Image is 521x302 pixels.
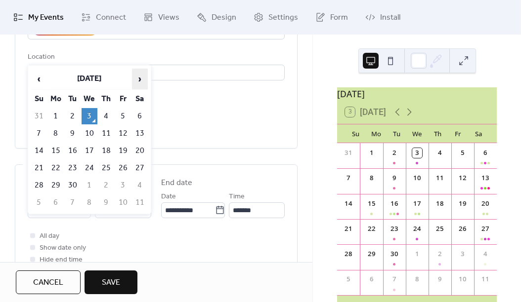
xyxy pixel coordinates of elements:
[367,173,377,183] div: 8
[82,108,97,124] td: 3
[358,4,408,31] a: Install
[386,124,407,143] div: Tu
[115,177,131,193] td: 3
[65,91,81,107] th: Tu
[390,249,399,259] div: 30
[28,12,64,24] span: My Events
[480,249,490,259] div: 4
[366,124,387,143] div: Mo
[132,125,148,142] td: 13
[132,91,148,107] th: Sa
[344,274,354,284] div: 5
[132,160,148,176] td: 27
[82,194,97,211] td: 8
[161,177,192,189] div: End date
[189,4,244,31] a: Design
[480,173,490,183] div: 13
[48,143,64,159] td: 15
[31,91,47,107] th: Su
[435,249,445,259] div: 2
[412,199,422,209] div: 17
[458,274,468,284] div: 10
[31,160,47,176] td: 21
[82,177,97,193] td: 1
[412,148,422,158] div: 3
[31,125,47,142] td: 7
[28,51,283,63] div: Location
[115,194,131,211] td: 10
[85,270,137,294] button: Save
[40,230,59,242] span: All day
[367,224,377,234] div: 22
[344,224,354,234] div: 21
[98,91,114,107] th: Th
[345,124,366,143] div: Su
[480,148,490,158] div: 6
[158,12,179,24] span: Views
[82,160,97,176] td: 24
[31,108,47,124] td: 31
[32,69,46,89] span: ‹
[40,254,83,266] span: Hide end time
[48,177,64,193] td: 29
[48,125,64,142] td: 8
[115,91,131,107] th: Fr
[48,69,131,90] th: [DATE]
[31,143,47,159] td: 14
[390,224,399,234] div: 23
[16,270,81,294] button: Cancel
[435,224,445,234] div: 25
[82,143,97,159] td: 17
[98,143,114,159] td: 18
[407,124,428,143] div: We
[344,173,354,183] div: 7
[435,173,445,183] div: 11
[458,173,468,183] div: 12
[330,12,348,24] span: Form
[65,194,81,211] td: 7
[31,194,47,211] td: 5
[48,108,64,124] td: 1
[31,177,47,193] td: 28
[82,125,97,142] td: 10
[344,199,354,209] div: 14
[367,249,377,259] div: 29
[65,177,81,193] td: 30
[480,199,490,209] div: 20
[102,277,120,289] span: Save
[229,191,245,203] span: Time
[480,274,490,284] div: 11
[48,91,64,107] th: Mo
[74,4,133,31] a: Connect
[412,249,422,259] div: 1
[115,160,131,176] td: 26
[65,143,81,159] td: 16
[98,177,114,193] td: 2
[390,173,399,183] div: 9
[48,194,64,211] td: 6
[458,249,468,259] div: 3
[380,12,400,24] span: Install
[246,4,305,31] a: Settings
[468,124,489,143] div: Sa
[96,12,126,24] span: Connect
[390,148,399,158] div: 2
[458,148,468,158] div: 5
[115,125,131,142] td: 12
[412,274,422,284] div: 8
[458,199,468,209] div: 19
[161,191,176,203] span: Date
[132,108,148,124] td: 6
[98,160,114,176] td: 25
[367,148,377,158] div: 1
[412,224,422,234] div: 24
[115,108,131,124] td: 5
[132,69,147,89] span: ›
[458,224,468,234] div: 26
[132,143,148,159] td: 20
[367,274,377,284] div: 6
[337,87,497,100] div: [DATE]
[40,242,86,254] span: Show date only
[367,199,377,209] div: 15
